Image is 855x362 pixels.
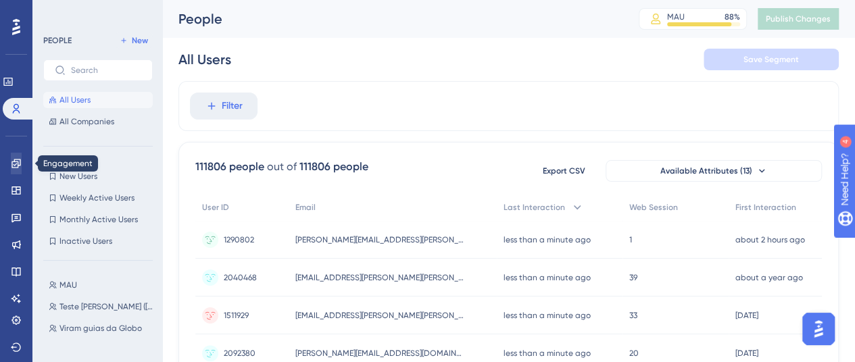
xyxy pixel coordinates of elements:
span: Export CSV [543,165,585,176]
div: out of [267,159,297,175]
time: less than a minute ago [504,235,591,244]
span: Save Segment [743,54,799,65]
button: Publish Changes [758,8,839,30]
button: All Users [43,92,153,108]
time: about a year ago [735,273,803,282]
span: First Interaction [735,202,796,213]
span: 20 [629,348,639,359]
div: 88 % [725,11,740,22]
div: 111806 people [299,159,368,175]
span: [PERSON_NAME][EMAIL_ADDRESS][PERSON_NAME][DOMAIN_NAME] [295,234,464,245]
button: Export CSV [530,160,597,182]
span: New [132,35,148,46]
span: Weekly Active Users [59,192,135,203]
span: Inactive Users [59,236,112,247]
span: [EMAIL_ADDRESS][PERSON_NAME][PERSON_NAME][DOMAIN_NAME] [295,310,464,321]
span: User ID [202,202,229,213]
span: 39 [629,272,637,283]
div: All Users [178,50,231,69]
time: about 2 hours ago [735,235,805,244]
button: Save Segment [704,49,839,70]
span: 1290802 [224,234,254,245]
button: New [115,32,153,49]
time: less than a minute ago [504,273,591,282]
div: PEOPLE [43,35,72,46]
span: Need Help? [32,3,84,20]
iframe: UserGuiding AI Assistant Launcher [798,309,839,349]
span: New Users [59,171,97,182]
span: Available Attributes (13) [660,165,752,176]
span: Web Session [629,202,678,213]
div: MAU [667,11,685,22]
button: Weekly Active Users [43,190,153,206]
button: Viram guias da Globo [43,320,161,336]
div: 111806 people [195,159,264,175]
time: [DATE] [735,311,758,320]
span: 1 [629,234,632,245]
time: less than a minute ago [504,311,591,320]
span: Viram guias da Globo [59,323,142,334]
span: 33 [629,310,637,321]
span: All Users [59,95,91,105]
span: Filter [222,98,243,114]
button: MAU [43,277,161,293]
button: Filter [190,93,258,120]
span: Monthly Active Users [59,214,138,225]
div: People [178,9,605,28]
button: Inactive Users [43,233,153,249]
button: Teste [PERSON_NAME] ([DATE]) [43,299,161,315]
div: 4 [94,7,98,18]
span: Teste [PERSON_NAME] ([DATE]) [59,301,155,312]
span: MAU [59,280,77,290]
span: [EMAIL_ADDRESS][PERSON_NAME][PERSON_NAME][DOMAIN_NAME] [295,272,464,283]
span: Email [295,202,316,213]
time: less than a minute ago [504,348,591,358]
span: 1511929 [224,310,249,321]
time: [DATE] [735,348,758,358]
button: Available Attributes (13) [606,160,822,182]
span: Last Interaction [504,202,565,213]
span: All Companies [59,116,114,127]
button: New Users [43,168,153,184]
button: Monthly Active Users [43,211,153,228]
span: [PERSON_NAME][EMAIL_ADDRESS][DOMAIN_NAME] [295,348,464,359]
button: All Companies [43,113,153,130]
input: Search [71,66,141,75]
span: Publish Changes [766,14,831,24]
span: 2040468 [224,272,257,283]
span: 2092380 [224,348,255,359]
